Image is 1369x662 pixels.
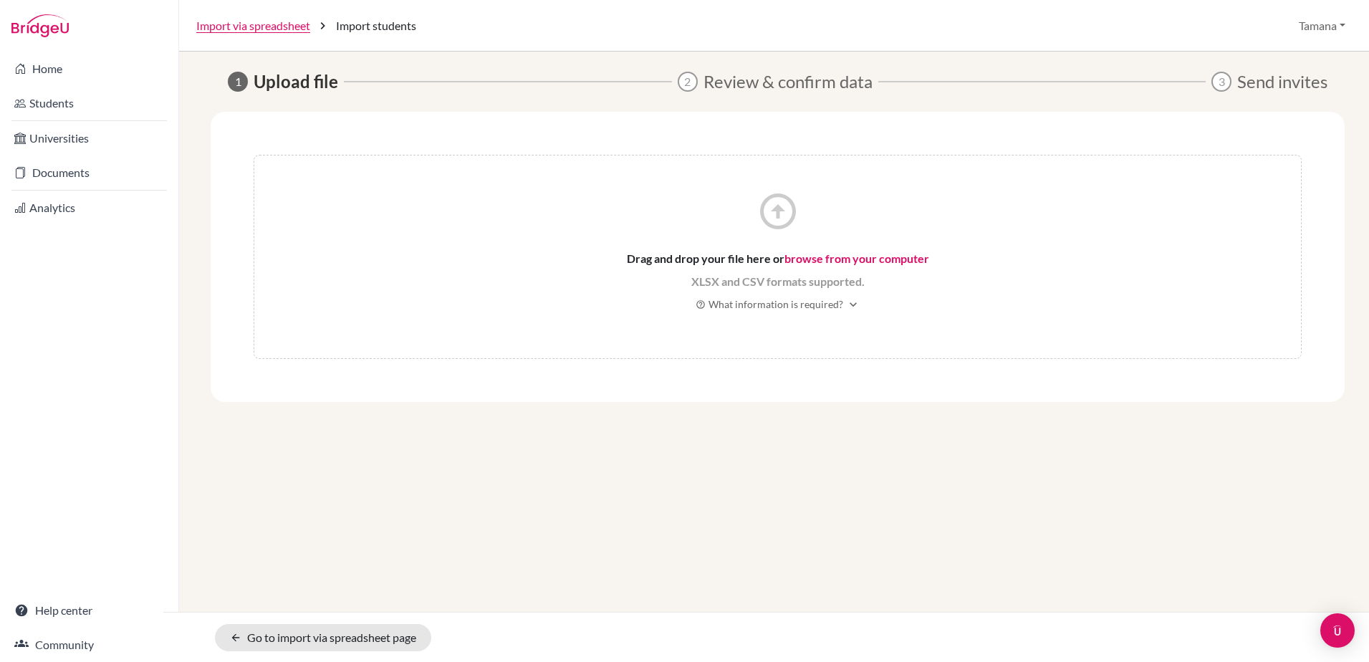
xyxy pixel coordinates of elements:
[3,630,176,659] a: Community
[228,72,248,92] span: 1
[3,54,176,83] a: Home
[708,297,843,312] span: What information is required?
[846,297,860,312] i: Expand more
[3,596,176,625] a: Help center
[678,72,698,92] span: 2
[336,17,416,34] span: Import students
[1292,12,1352,39] button: Tamana
[196,17,310,34] a: Import via spreadsheet
[627,250,929,267] span: Drag and drop your file here or
[703,69,873,95] span: Review & confirm data
[756,190,799,233] i: arrow_circle_up
[1320,613,1355,648] div: Open Intercom Messenger
[3,124,176,153] a: Universities
[215,624,431,651] a: Go to import via spreadsheet page
[11,14,69,37] img: Bridge-U
[230,632,241,643] i: arrow_back
[1211,72,1231,92] span: 3
[254,69,338,95] span: Upload file
[316,19,330,33] i: chevron_right
[3,158,176,187] a: Documents
[696,299,706,310] i: help_outline
[3,193,176,222] a: Analytics
[1237,69,1327,95] span: Send invites
[695,296,861,312] button: What information is required?Expand more
[3,89,176,117] a: Students
[784,251,929,265] a: browse from your computer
